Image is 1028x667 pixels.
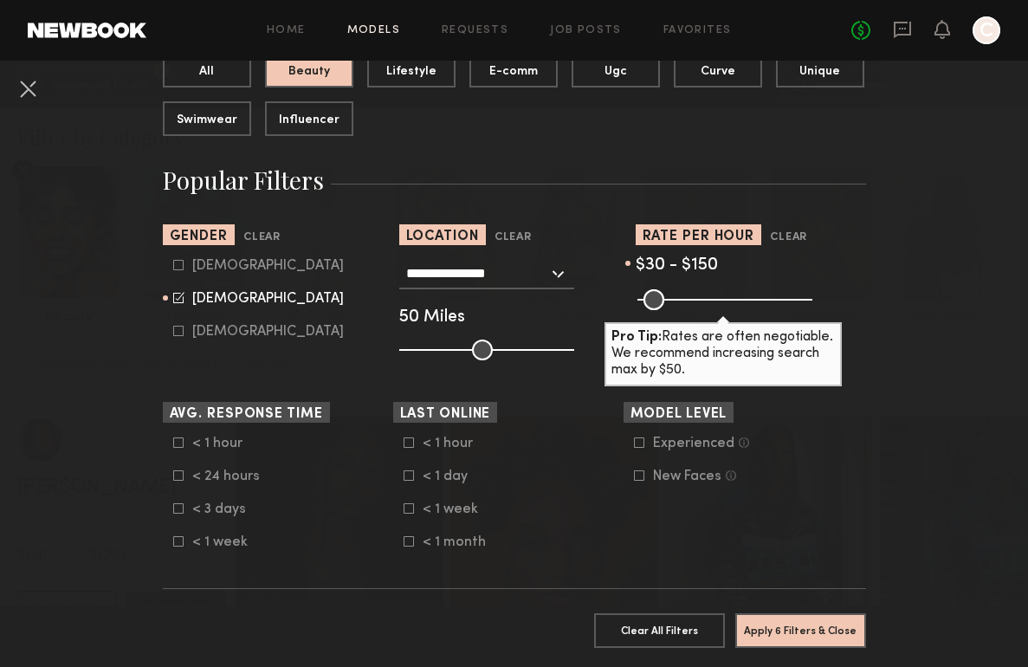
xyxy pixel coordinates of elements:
div: < 3 days [192,504,260,515]
div: [DEMOGRAPHIC_DATA] [192,327,344,337]
a: Requests [442,25,508,36]
span: Gender [170,230,228,243]
h3: Popular Filters [163,164,866,197]
a: Job Posts [550,25,622,36]
button: Clear [770,228,807,248]
button: Cancel [14,74,42,102]
button: Influencer [265,101,353,136]
button: Curve [674,53,762,87]
div: New Faces [653,471,721,482]
button: E-comm [469,53,558,87]
a: Home [267,25,306,36]
div: < 1 hour [192,438,260,449]
span: Last Online [400,408,491,421]
button: Lifestyle [367,53,456,87]
button: Clear [243,228,281,248]
button: Unique [776,53,864,87]
a: Favorites [663,25,732,36]
common-close-button: Cancel [14,74,42,106]
div: < 1 week [192,537,260,547]
div: [DEMOGRAPHIC_DATA] [192,261,344,271]
div: < 1 month [423,537,490,547]
button: Beauty [265,53,353,87]
div: Experienced [653,438,734,449]
div: Rates are often negotiable. We recommend increasing search max by $50. [605,322,842,386]
a: Models [347,25,400,36]
span: Model Level [630,408,727,421]
button: Swimwear [163,101,251,136]
div: < 1 day [423,471,490,482]
div: 50 Miles [399,310,630,326]
div: < 1 week [423,504,490,515]
button: Clear [495,228,532,248]
b: Pro Tip: [611,331,662,344]
span: Location [406,230,479,243]
div: [DEMOGRAPHIC_DATA] [192,294,344,304]
a: C [973,16,1000,44]
span: Avg. Response Time [170,408,323,421]
span: Rate per Hour [643,230,755,243]
button: Apply 6 Filters & Close [735,613,866,648]
button: Ugc [572,53,660,87]
span: $30 - $150 [636,257,718,274]
div: < 1 hour [423,438,490,449]
div: < 24 hours [192,471,260,482]
button: Clear All Filters [594,613,725,648]
button: All [163,53,251,87]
